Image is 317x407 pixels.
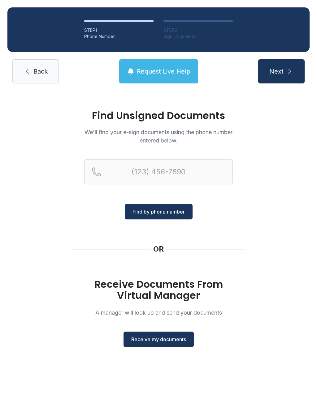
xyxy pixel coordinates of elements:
span: Next [269,67,284,76]
div: STEP 1 [84,27,154,33]
div: STEP 2 [163,27,233,33]
div: Sign Documents [163,33,233,40]
span: Receive my documents [131,336,186,343]
input: Reservation phone number [84,159,233,184]
h1: Find Unsigned Documents [84,111,233,121]
span: Find by phone number [132,208,185,215]
div: OR [153,244,164,254]
p: We'll find your e-sign documents using the phone number entered below. [84,128,233,145]
div: Phone Number [84,33,154,40]
span: Request Live Help [137,67,190,76]
p: A manager will look up and send your documents [84,308,233,317]
span: Back [33,67,48,76]
h1: Receive Documents From Virtual Manager [84,279,233,301]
